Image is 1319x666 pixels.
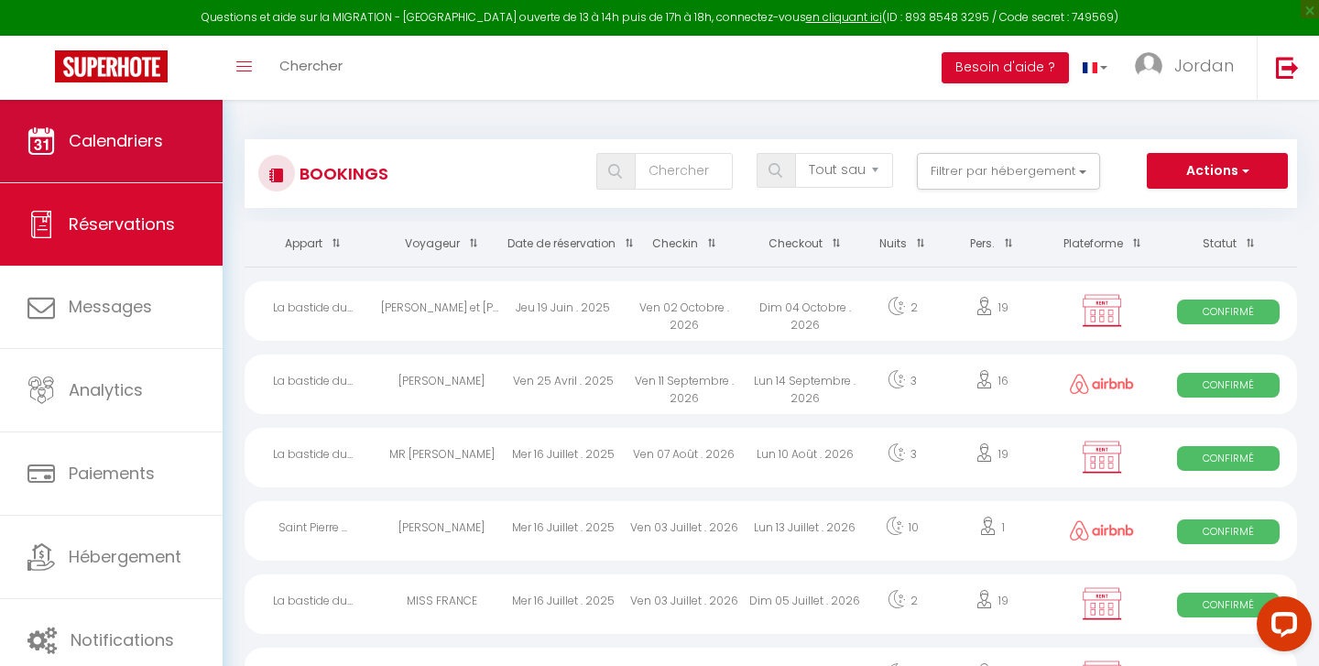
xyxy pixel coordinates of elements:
[69,129,163,152] span: Calendriers
[1242,589,1319,666] iframe: LiveChat chat widget
[1147,153,1288,190] button: Actions
[635,153,733,190] input: Chercher
[279,56,343,75] span: Chercher
[55,50,168,82] img: Super Booking
[1276,56,1299,79] img: logout
[266,36,356,100] a: Chercher
[942,52,1069,83] button: Besoin d'aide ?
[1044,222,1160,267] th: Sort by channel
[69,213,175,235] span: Réservations
[245,222,381,267] th: Sort by rentals
[1135,52,1162,80] img: ...
[806,9,882,25] a: en cliquant ici
[745,222,866,267] th: Sort by checkout
[295,153,388,194] h3: Bookings
[866,222,939,267] th: Sort by nights
[1121,36,1257,100] a: ... Jordan
[624,222,745,267] th: Sort by checkin
[381,222,502,267] th: Sort by guest
[917,153,1100,190] button: Filtrer par hébergement
[69,462,155,485] span: Paiements
[69,295,152,318] span: Messages
[1161,222,1297,267] th: Sort by status
[71,628,174,651] span: Notifications
[1174,54,1234,77] span: Jordan
[939,222,1044,267] th: Sort by people
[69,378,143,401] span: Analytics
[503,222,624,267] th: Sort by booking date
[69,545,181,568] span: Hébergement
